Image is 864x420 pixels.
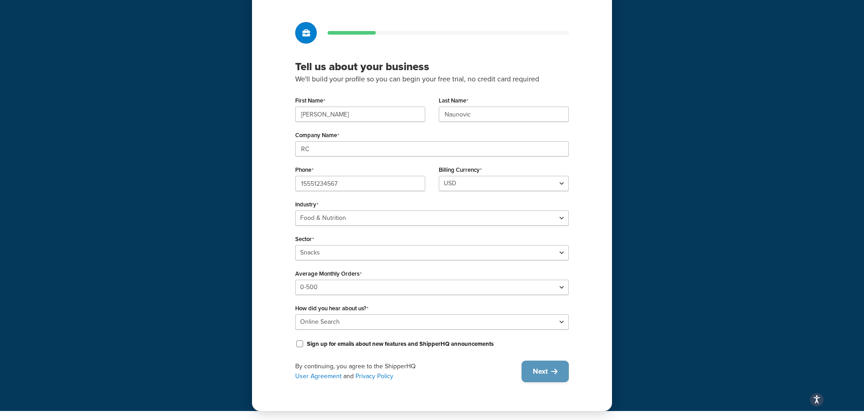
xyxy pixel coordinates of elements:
label: Company Name [295,132,339,139]
div: By continuing, you agree to the ShipperHQ and [295,362,522,381]
label: Sign up for emails about new features and ShipperHQ announcements [307,340,494,348]
p: We'll build your profile so you can begin your free trial, no credit card required [295,73,569,85]
h3: Tell us about your business [295,60,569,73]
label: Sector [295,236,314,243]
label: Industry [295,201,319,208]
label: Last Name [439,97,468,104]
label: Average Monthly Orders [295,270,362,277]
label: Billing Currency [439,166,482,174]
a: User Agreement [295,371,342,381]
label: First Name [295,97,325,104]
label: How did you hear about us? [295,305,369,312]
a: Privacy Policy [355,371,393,381]
label: Phone [295,166,314,174]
